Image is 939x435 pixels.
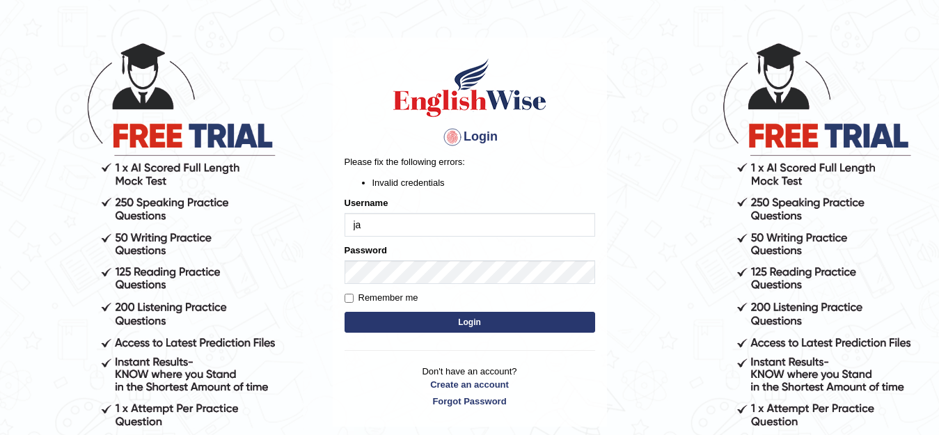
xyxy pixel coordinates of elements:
[345,126,595,148] h4: Login
[372,176,595,189] li: Invalid credentials
[345,312,595,333] button: Login
[345,395,595,408] a: Forgot Password
[345,294,354,303] input: Remember me
[390,56,549,119] img: Logo of English Wise sign in for intelligent practice with AI
[345,155,595,168] p: Please fix the following errors:
[345,244,387,257] label: Password
[345,365,595,408] p: Don't have an account?
[345,378,595,391] a: Create an account
[345,196,388,209] label: Username
[345,291,418,305] label: Remember me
